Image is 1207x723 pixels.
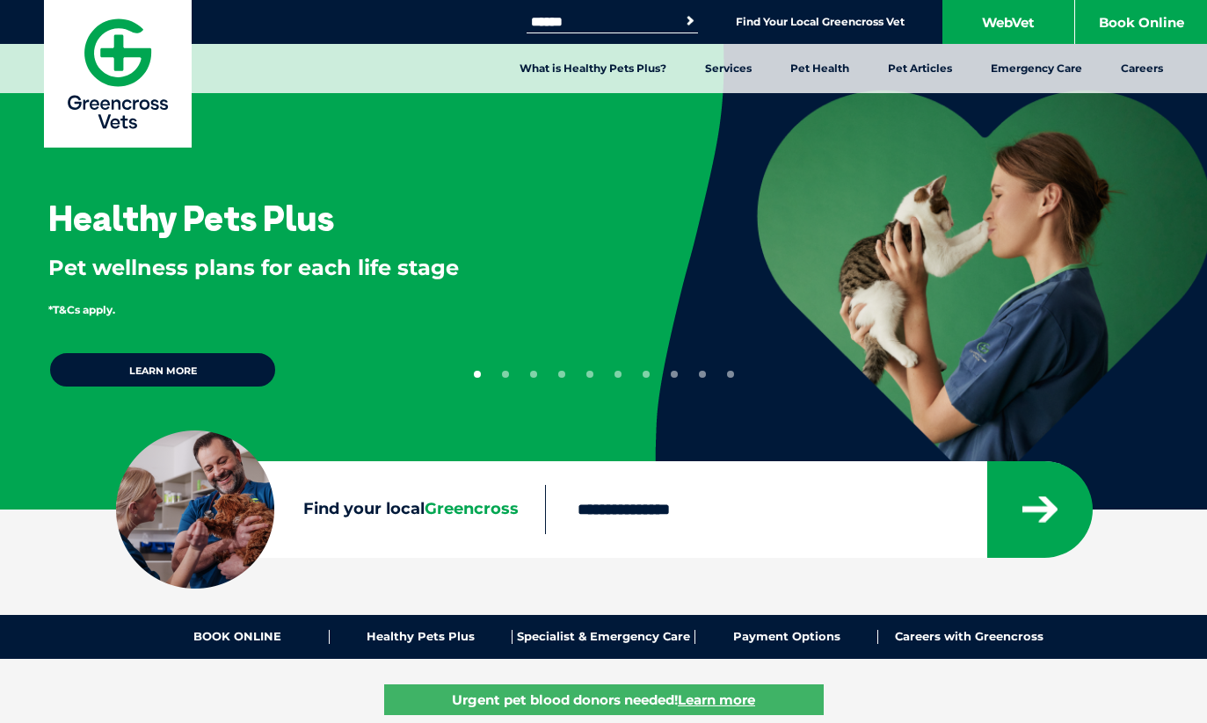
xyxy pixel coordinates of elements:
button: 3 of 10 [530,371,537,378]
button: Search [681,12,699,30]
button: 9 of 10 [699,371,706,378]
a: Careers [1102,44,1182,93]
button: 5 of 10 [586,371,593,378]
a: BOOK ONLINE [147,630,330,644]
a: Pet Articles [869,44,971,93]
a: Urgent pet blood donors needed!Learn more [384,684,824,715]
a: Healthy Pets Plus [330,630,513,644]
a: What is Healthy Pets Plus? [500,44,686,93]
a: Pet Health [771,44,869,93]
a: Learn more [48,351,277,388]
button: 10 of 10 [727,371,734,378]
a: Services [686,44,771,93]
a: Careers with Greencross [878,630,1060,644]
h3: Healthy Pets Plus [48,200,334,235]
a: Find Your Local Greencross Vet [736,15,905,29]
label: Find your local [116,496,545,523]
button: 1 of 10 [474,371,481,378]
a: Payment Options [695,630,878,644]
button: 6 of 10 [614,371,622,378]
span: *T&Cs apply. [48,303,115,316]
button: 7 of 10 [643,371,650,378]
u: Learn more [678,691,755,708]
a: Specialist & Emergency Care [513,630,695,644]
a: Emergency Care [971,44,1102,93]
span: Greencross [425,499,519,518]
p: Pet wellness plans for each life stage [48,253,598,283]
button: 2 of 10 [502,371,509,378]
button: 4 of 10 [558,371,565,378]
button: 8 of 10 [671,371,678,378]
